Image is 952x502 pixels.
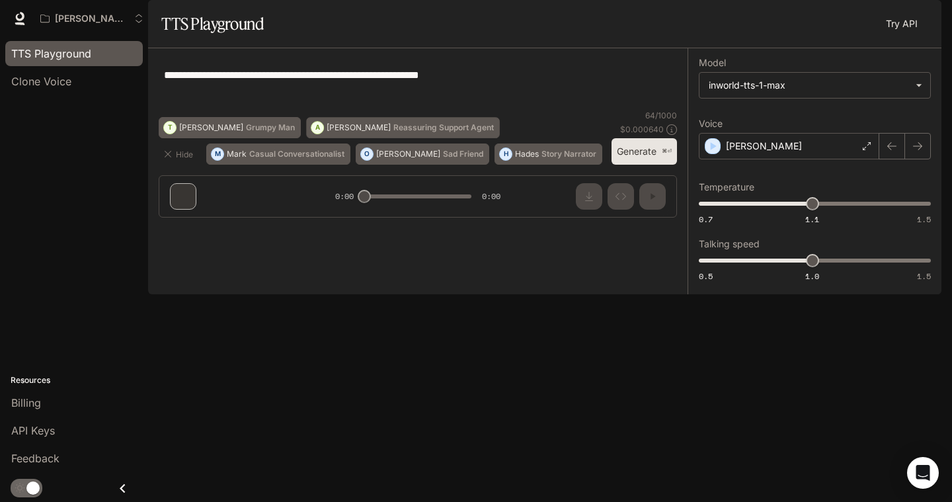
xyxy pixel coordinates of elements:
[34,5,149,32] button: Open workspace menu
[645,110,677,121] p: 64 / 1000
[443,150,483,158] p: Sad Friend
[55,13,129,24] p: [PERSON_NAME]'s Workspace
[179,124,243,132] p: [PERSON_NAME]
[620,124,664,135] p: $ 0.000640
[699,183,754,192] p: Temperature
[515,150,539,158] p: Hades
[541,150,596,158] p: Story Narrator
[306,117,500,138] button: A[PERSON_NAME]Reassuring Support Agent
[327,124,391,132] p: [PERSON_NAME]
[227,150,247,158] p: Mark
[699,119,723,128] p: Voice
[662,147,672,155] p: ⌘⏎
[699,214,713,225] span: 0.7
[361,144,373,165] div: O
[699,239,760,249] p: Talking speed
[159,144,201,165] button: Hide
[699,58,726,67] p: Model
[500,144,512,165] div: H
[246,124,295,132] p: Grumpy Man
[917,214,931,225] span: 1.5
[164,117,176,138] div: T
[356,144,489,165] button: O[PERSON_NAME]Sad Friend
[206,144,350,165] button: MMarkCasual Conversationalist
[805,214,819,225] span: 1.1
[212,144,223,165] div: M
[311,117,323,138] div: A
[917,271,931,282] span: 1.5
[376,150,440,158] p: [PERSON_NAME]
[907,457,939,489] div: Open Intercom Messenger
[161,11,264,37] h1: TTS Playground
[699,271,713,282] span: 0.5
[699,73,930,98] div: inworld-tts-1-max
[709,79,909,92] div: inworld-tts-1-max
[393,124,494,132] p: Reassuring Support Agent
[249,150,344,158] p: Casual Conversationalist
[726,140,802,153] p: [PERSON_NAME]
[495,144,602,165] button: HHadesStory Narrator
[159,117,301,138] button: T[PERSON_NAME]Grumpy Man
[805,271,819,282] span: 1.0
[612,138,677,165] button: Generate⌘⏎
[881,11,923,37] a: Try API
